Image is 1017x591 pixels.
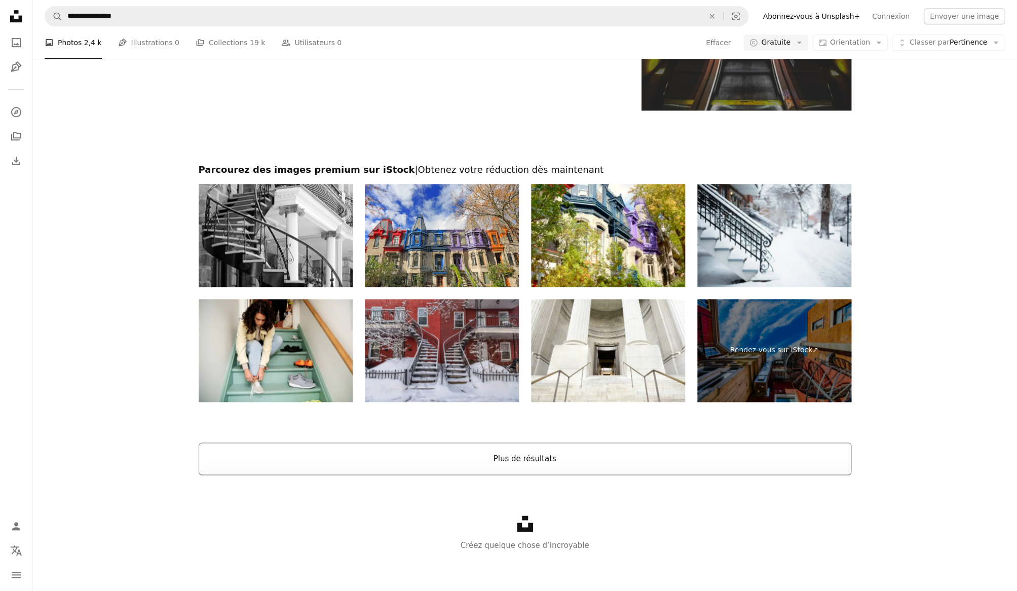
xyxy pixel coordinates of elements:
[199,164,851,176] h2: Parcourez des images premium sur iStock
[761,38,790,48] span: Gratuite
[6,126,26,146] a: Collections
[705,34,731,51] button: Effacer
[910,38,950,46] span: Classer par
[724,7,748,26] button: Recherche de visuels
[866,8,916,24] a: Connexion
[6,516,26,536] a: Connexion / S’inscrire
[365,184,519,287] img: Maisons colorées à Square Saint Louis en automne, Montréal, Canada
[743,34,808,51] button: Gratuite
[924,8,1005,24] button: Envoyer une image
[701,7,723,26] button: Effacer
[250,37,265,48] span: 19 k
[118,26,179,59] a: Illustrations 0
[6,6,26,28] a: Accueil — Unsplash
[6,540,26,561] button: Langue
[281,26,342,59] a: Utilisateurs 0
[892,34,1005,51] button: Classer parPertinence
[199,299,353,402] img: Femme millénaire enfilant des baskets se préparant à sortir.
[830,38,870,46] span: Orientation
[910,38,987,48] span: Pertinence
[697,299,851,402] a: Rendez-vous sur iStock↗
[531,184,685,287] img: Grès brun
[6,102,26,122] a: Explorer
[337,37,342,48] span: 0
[6,151,26,171] a: Historique de téléchargement
[45,7,62,26] button: Rechercher sur Unsplash
[6,565,26,585] button: Menu
[32,539,1017,551] p: Créez quelque chose d’incroyable
[45,6,748,26] form: Rechercher des visuels sur tout le site
[196,26,265,59] a: Collections 19 k
[6,57,26,77] a: Illustrations
[199,184,353,287] img: Montréal, Canada
[697,184,851,287] img: Escaliers après tempête de neige
[365,299,519,402] img: Escaliers recouverts de neige à Montréal
[175,37,179,48] span: 0
[199,442,851,475] button: Plus de résultats
[812,34,888,51] button: Orientation
[757,8,866,24] a: Abonnez-vous à Unsplash+
[6,32,26,53] a: Photos
[531,299,685,402] img: Étapes menant à Édifice Ernest-Cormier à Montréal, Québec
[415,164,604,175] span: | Obtenez votre réduction dès maintenant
